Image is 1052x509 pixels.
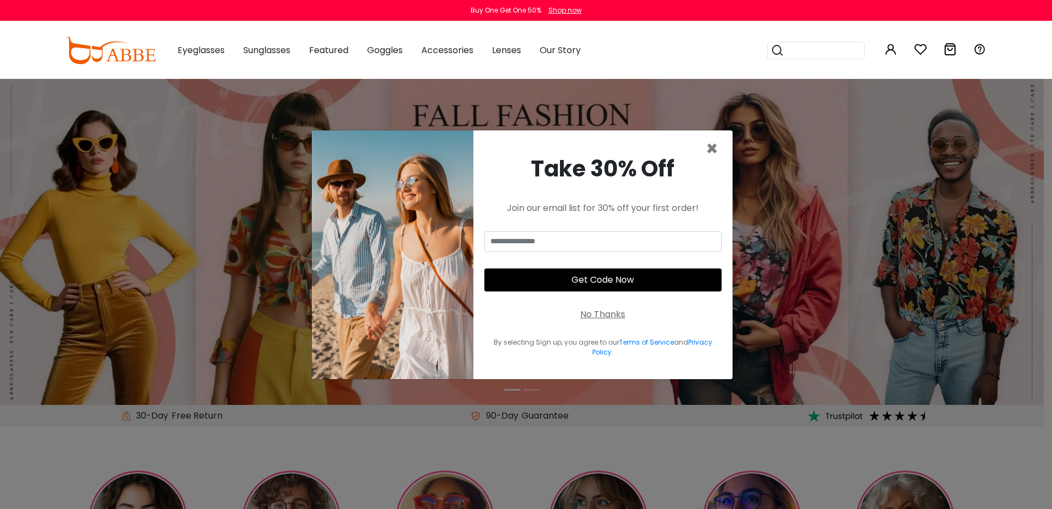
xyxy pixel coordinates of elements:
span: Goggles [367,44,403,56]
div: Shop now [548,5,582,15]
button: Get Code Now [484,268,722,291]
div: Join our email list for 30% off your first order! [484,202,722,215]
a: Shop now [543,5,582,15]
div: By selecting Sign up, you agree to our and . [484,338,722,357]
span: Sunglasses [243,44,290,56]
button: Close [706,139,718,159]
span: × [706,135,718,163]
span: Featured [309,44,348,56]
span: Accessories [421,44,473,56]
div: Take 30% Off [484,152,722,185]
a: Privacy Policy [592,338,712,357]
img: abbeglasses.com [66,37,156,64]
span: Lenses [492,44,521,56]
div: Buy One Get One 50% [471,5,541,15]
a: Terms of Service [619,338,674,347]
span: Eyeglasses [178,44,225,56]
span: Our Story [540,44,581,56]
div: No Thanks [580,308,625,321]
img: welcome [312,130,473,379]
